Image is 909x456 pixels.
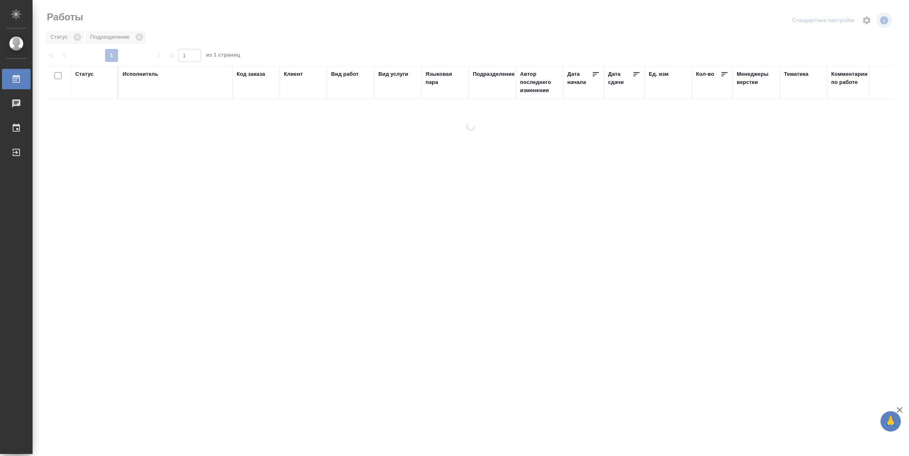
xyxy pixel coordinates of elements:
div: Статус [75,70,94,78]
div: Вид работ [331,70,359,78]
div: Вид услуги [378,70,408,78]
div: Тематика [784,70,808,78]
div: Дата начала [567,70,592,86]
span: 🙏 [884,413,898,430]
div: Кол-во [696,70,714,78]
div: Исполнитель [123,70,158,78]
div: Языковая пара [426,70,465,86]
button: 🙏 [880,411,901,432]
div: Автор последнего изменения [520,70,559,95]
div: Код заказа [237,70,265,78]
div: Дата сдачи [608,70,632,86]
div: Клиент [284,70,303,78]
div: Менеджеры верстки [737,70,776,86]
div: Комментарии по работе [831,70,870,86]
div: Ед. изм [649,70,669,78]
div: Подразделение [473,70,515,78]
